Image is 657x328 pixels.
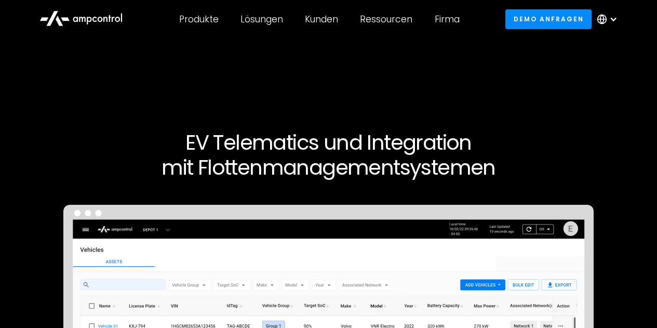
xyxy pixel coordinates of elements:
[360,14,412,25] div: Ressourcen
[17,130,640,180] h1: EV Telematics und Integration mit Flottenmanagementsystemen
[505,9,592,29] a: Demo anfragen
[240,14,283,25] div: Lösungen
[179,14,219,25] div: Produkte
[435,14,460,25] div: Firma
[305,14,338,25] div: Kunden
